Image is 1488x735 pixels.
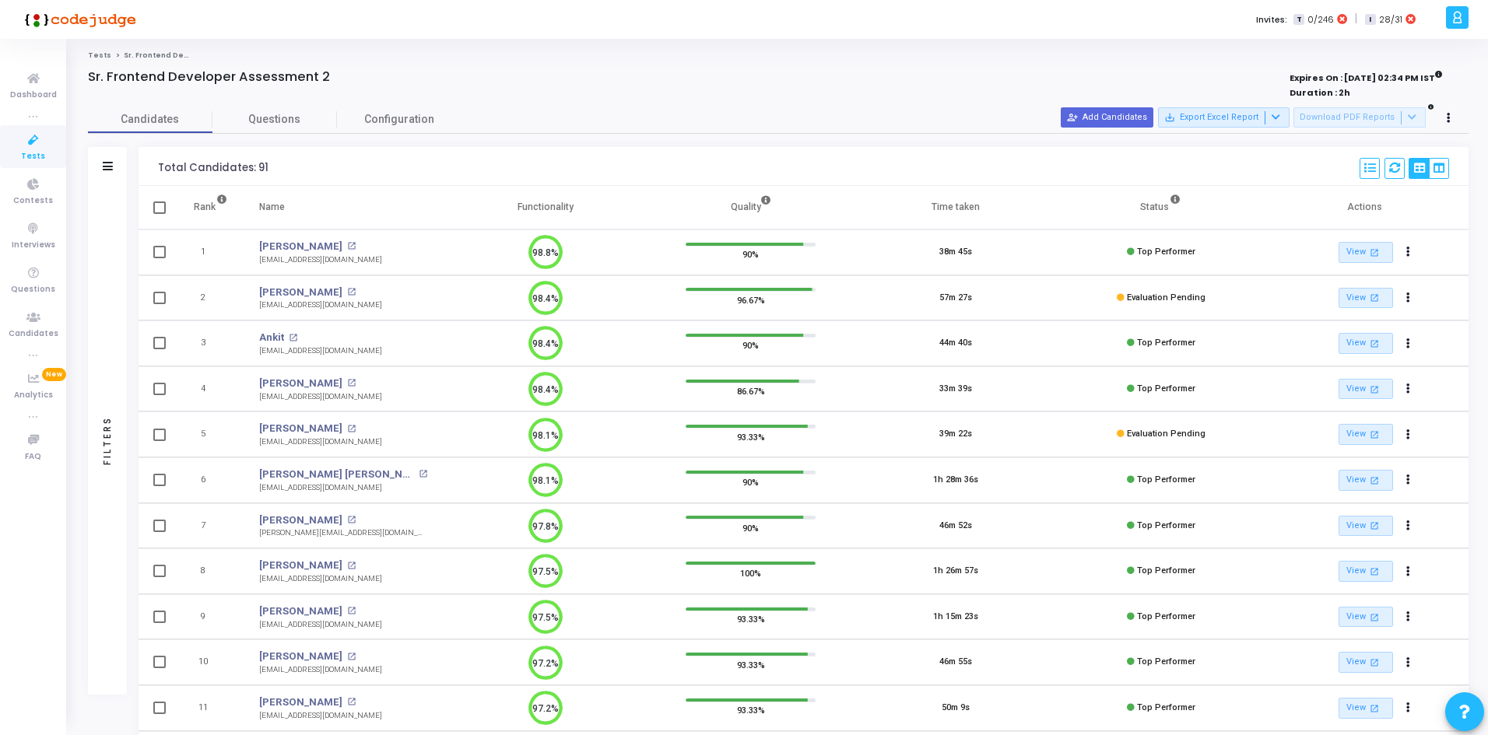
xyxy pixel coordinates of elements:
[1339,652,1393,673] a: View
[1379,13,1402,26] span: 28/31
[25,450,41,464] span: FAQ
[939,428,972,441] div: 39m 22s
[177,275,244,321] td: 2
[1137,383,1195,394] span: Top Performer
[14,389,53,402] span: Analytics
[1339,516,1393,537] a: View
[347,288,356,296] mat-icon: open_in_new
[177,186,244,229] th: Rank
[259,299,382,311] div: [EMAIL_ADDRESS][DOMAIN_NAME]
[1137,474,1195,485] span: Top Performer
[259,239,342,254] a: [PERSON_NAME]
[177,229,244,275] td: 1
[1398,287,1420,309] button: Actions
[1398,333,1420,355] button: Actions
[42,368,66,381] span: New
[1398,697,1420,719] button: Actions
[289,334,297,342] mat-icon: open_in_new
[939,520,972,533] div: 46m 52s
[347,379,356,387] mat-icon: open_in_new
[347,607,356,615] mat-icon: open_in_new
[19,4,136,35] img: logo
[1398,606,1420,628] button: Actions
[1067,112,1078,123] mat-icon: person_add_alt
[939,246,972,259] div: 38m 45s
[742,338,759,353] span: 90%
[1339,242,1393,263] a: View
[347,242,356,250] mat-icon: open_in_new
[177,320,244,366] td: 3
[1307,13,1334,26] span: 0/246
[939,383,972,396] div: 33m 39s
[259,421,342,436] a: [PERSON_NAME]
[12,239,55,252] span: Interviews
[737,656,765,672] span: 93.33%
[1058,186,1264,229] th: Status
[11,283,55,296] span: Questions
[1290,68,1443,85] strong: Expires On : [DATE] 02:34 PM IST
[1137,611,1195,621] span: Top Performer
[9,327,58,341] span: Candidates
[737,611,765,627] span: 93.33%
[419,470,427,478] mat-icon: open_in_new
[124,51,272,60] span: Sr. Frontend Developer Assessment 2
[88,111,212,128] span: Candidates
[1398,470,1420,492] button: Actions
[259,604,342,619] a: [PERSON_NAME]
[1368,519,1381,532] mat-icon: open_in_new
[88,69,330,85] h4: Sr. Frontend Developer Assessment 2
[1061,107,1153,128] button: Add Candidates
[737,702,765,718] span: 93.33%
[177,685,244,731] td: 11
[1339,470,1393,491] a: View
[1368,611,1381,624] mat-icon: open_in_new
[259,436,382,448] div: [EMAIL_ADDRESS][DOMAIN_NAME]
[740,565,761,581] span: 100%
[737,383,765,399] span: 86.67%
[1339,561,1393,582] a: View
[1409,158,1449,179] div: View Options
[1339,333,1393,354] a: View
[212,111,337,128] span: Questions
[259,376,342,391] a: [PERSON_NAME]
[177,411,244,457] td: 5
[1137,702,1195,712] span: Top Performer
[942,702,970,715] div: 50m 9s
[259,482,427,494] div: [EMAIL_ADDRESS][DOMAIN_NAME]
[742,474,759,490] span: 90%
[939,337,972,350] div: 44m 40s
[259,619,382,631] div: [EMAIL_ADDRESS][DOMAIN_NAME]
[259,330,284,345] a: Ankit
[742,247,759,262] span: 90%
[259,391,382,403] div: [EMAIL_ADDRESS][DOMAIN_NAME]
[933,474,978,487] div: 1h 28m 36s
[1368,702,1381,715] mat-icon: open_in_new
[1398,515,1420,537] button: Actions
[1339,607,1393,628] a: View
[1368,474,1381,487] mat-icon: open_in_new
[1158,107,1290,128] button: Export Excel Report
[737,292,765,307] span: 96.67%
[347,516,356,524] mat-icon: open_in_new
[1368,291,1381,304] mat-icon: open_in_new
[259,513,342,528] a: [PERSON_NAME]
[259,198,285,215] div: Name
[932,198,980,215] div: Time taken
[737,429,765,444] span: 93.33%
[1256,13,1287,26] label: Invites:
[177,457,244,503] td: 6
[259,345,382,357] div: [EMAIL_ADDRESS][DOMAIN_NAME]
[10,89,57,102] span: Dashboard
[1368,565,1381,578] mat-icon: open_in_new
[1293,107,1426,128] button: Download PDF Reports
[1398,242,1420,264] button: Actions
[347,653,356,661] mat-icon: open_in_new
[648,186,854,229] th: Quality
[1339,288,1393,309] a: View
[1137,656,1195,667] span: Top Performer
[364,111,434,128] span: Configuration
[1339,424,1393,445] a: View
[1293,14,1304,26] span: T
[1368,337,1381,350] mat-icon: open_in_new
[347,425,356,433] mat-icon: open_in_new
